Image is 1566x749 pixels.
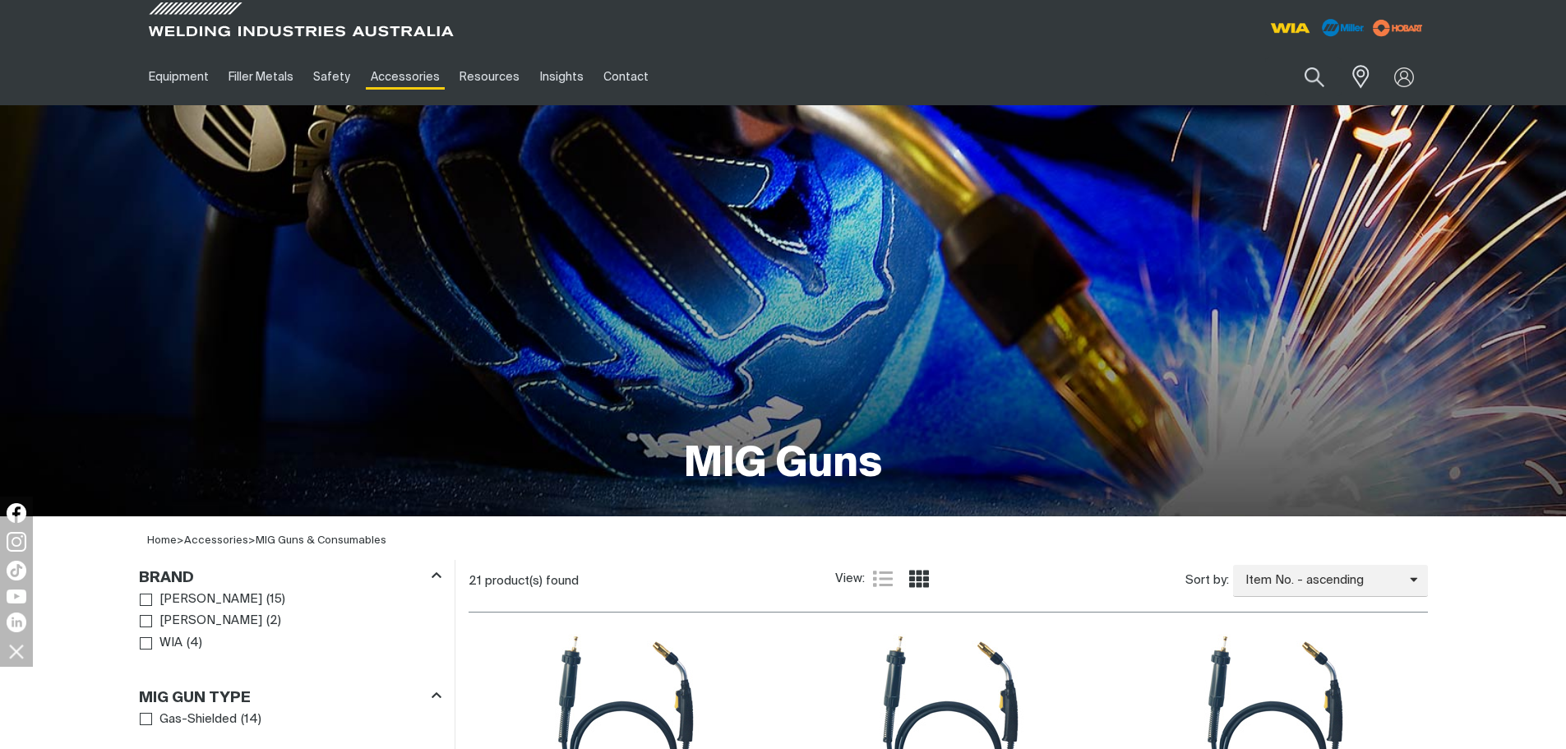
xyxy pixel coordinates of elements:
[256,535,386,546] a: MIG Guns & Consumables
[159,710,237,729] span: Gas-Shielded
[139,560,441,731] aside: Filters
[140,589,263,611] a: [PERSON_NAME]
[159,612,262,631] span: [PERSON_NAME]
[140,632,183,654] a: WIA
[184,535,256,546] span: >
[139,689,251,708] h3: MIG Gun Type
[139,686,441,708] div: MIG Gun Type
[140,709,238,731] a: Gas-Shielded
[241,710,261,729] span: ( 14 )
[139,49,1106,105] nav: Main
[594,49,658,105] a: Contact
[469,573,835,589] div: 21
[1368,16,1428,40] img: miller
[7,613,26,632] img: LinkedIn
[140,610,263,632] a: [PERSON_NAME]
[361,49,450,105] a: Accessories
[7,561,26,580] img: TikTok
[177,535,184,546] span: >
[873,569,893,589] a: List view
[1185,571,1229,590] span: Sort by:
[187,634,202,653] span: ( 4 )
[529,49,593,105] a: Insights
[140,589,441,654] ul: Brand
[2,637,30,665] img: hide socials
[139,49,219,105] a: Equipment
[1287,58,1342,96] button: Search products
[1265,58,1342,96] input: Product name or item number...
[139,569,194,588] h3: Brand
[303,49,360,105] a: Safety
[1233,571,1410,590] span: Item No. - ascending
[159,634,182,653] span: WIA
[159,590,262,609] span: [PERSON_NAME]
[450,49,529,105] a: Resources
[266,590,285,609] span: ( 15 )
[139,566,441,588] div: Brand
[140,709,441,731] ul: MIG Gun Type
[266,612,281,631] span: ( 2 )
[835,570,865,589] span: View:
[7,532,26,552] img: Instagram
[219,49,303,105] a: Filler Metals
[485,575,579,587] span: product(s) found
[184,535,248,546] a: Accessories
[7,589,26,603] img: YouTube
[684,438,882,492] h1: MIG Guns
[469,560,1428,602] section: Product list controls
[147,535,177,546] a: Home
[7,503,26,523] img: Facebook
